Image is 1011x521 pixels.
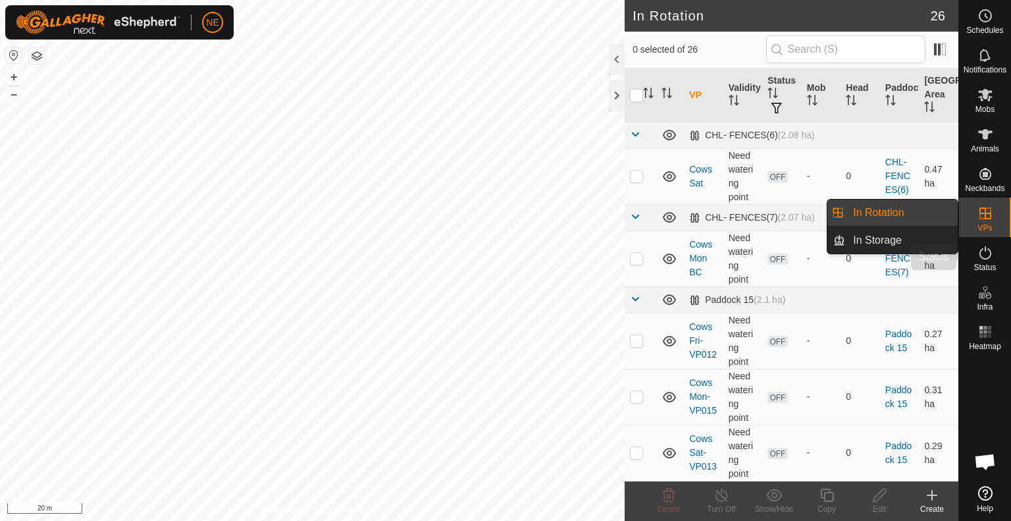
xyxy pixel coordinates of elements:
[885,441,912,465] a: Paddock 15
[762,69,802,123] th: Status
[729,97,739,107] p-sorticon: Activate to sort
[767,90,778,100] p-sorticon: Activate to sort
[841,369,880,425] td: 0
[965,184,1004,192] span: Neckbands
[6,69,22,85] button: +
[807,97,817,107] p-sorticon: Activate to sort
[841,313,880,369] td: 0
[633,8,931,24] h2: In Rotation
[689,130,815,141] div: CHL- FENCES(6)
[853,205,904,221] span: In Rotation
[931,6,945,26] span: 26
[841,148,880,204] td: 0
[723,369,763,425] td: Need watering point
[689,294,785,306] div: Paddock 15
[723,425,763,481] td: Need watering point
[919,369,958,425] td: 0.31 ha
[853,503,906,515] div: Edit
[658,505,681,514] span: Delete
[885,329,912,353] a: Paddock 15
[841,231,880,287] td: 0
[261,504,310,516] a: Privacy Policy
[906,503,958,515] div: Create
[977,505,993,512] span: Help
[689,321,717,360] a: Cows Fri-VP012
[6,86,22,102] button: –
[977,303,993,311] span: Infra
[885,157,910,195] a: CHL- FENCES(6)
[6,47,22,63] button: Reset Map
[973,263,996,271] span: Status
[689,377,717,416] a: Cows Mon-VP015
[924,103,935,114] p-sorticon: Activate to sort
[846,97,856,107] p-sorticon: Activate to sort
[845,200,958,226] a: In Rotation
[767,336,787,347] span: OFF
[689,164,712,188] a: Cows Sat
[633,43,765,57] span: 0 selected of 26
[885,97,896,107] p-sorticon: Activate to sort
[807,334,836,348] div: -
[778,130,815,140] span: (2.08 ha)
[767,392,787,403] span: OFF
[723,231,763,287] td: Need watering point
[959,481,1011,518] a: Help
[964,66,1006,74] span: Notifications
[885,239,910,277] a: CHL- FENCES(7)
[754,294,785,305] span: (2.1 ha)
[802,69,841,123] th: Mob
[977,224,992,232] span: VPs
[748,503,800,515] div: Show/Hide
[723,313,763,369] td: Need watering point
[767,448,787,459] span: OFF
[841,425,880,481] td: 0
[689,212,815,223] div: CHL- FENCES(7)
[919,231,958,287] td: 0.76 ha
[643,90,654,100] p-sorticon: Activate to sort
[827,200,958,226] li: In Rotation
[966,26,1003,34] span: Schedules
[689,433,717,472] a: Cows Sat-VP013
[684,69,723,123] th: VP
[800,503,853,515] div: Copy
[919,148,958,204] td: 0.47 ha
[807,446,836,460] div: -
[807,169,836,183] div: -
[841,69,880,123] th: Head
[689,239,712,277] a: Cows Mon BC
[969,343,1001,350] span: Heatmap
[325,504,364,516] a: Contact Us
[29,48,45,64] button: Map Layers
[723,148,763,204] td: Need watering point
[723,69,763,123] th: Validity
[885,385,912,409] a: Paddock 15
[919,425,958,481] td: 0.29 ha
[845,227,958,254] a: In Storage
[853,233,902,248] span: In Storage
[971,145,999,153] span: Animals
[778,212,815,223] span: (2.07 ha)
[975,105,995,113] span: Mobs
[16,11,180,34] img: Gallagher Logo
[767,171,787,182] span: OFF
[206,16,219,30] span: NE
[919,69,958,123] th: [GEOGRAPHIC_DATA] Area
[880,69,920,123] th: Paddock
[807,252,836,265] div: -
[767,254,787,265] span: OFF
[695,503,748,515] div: Turn Off
[966,442,1005,481] div: Open chat
[919,313,958,369] td: 0.27 ha
[807,390,836,404] div: -
[766,36,925,63] input: Search (S)
[661,90,672,100] p-sorticon: Activate to sort
[827,227,958,254] li: In Storage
